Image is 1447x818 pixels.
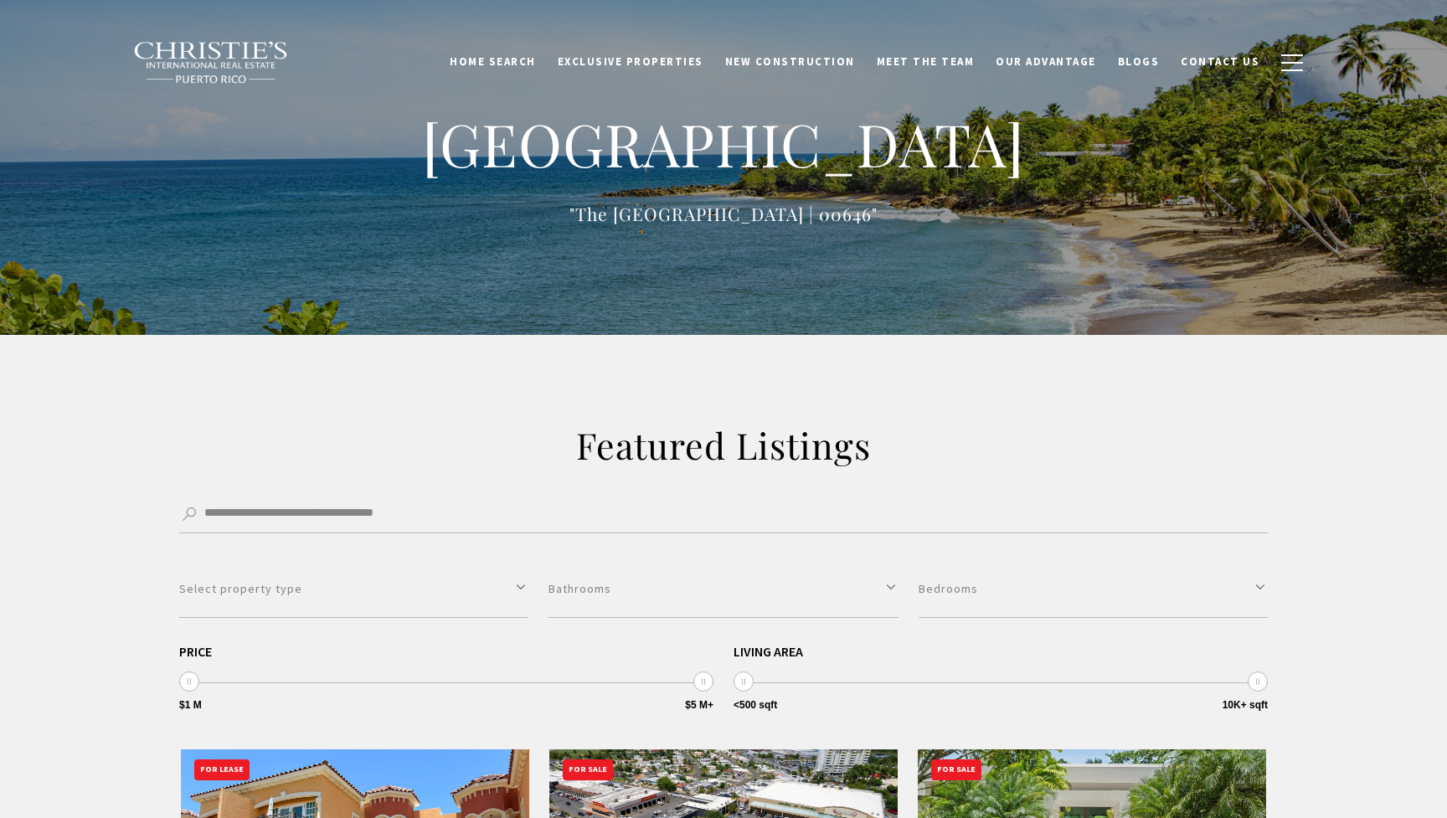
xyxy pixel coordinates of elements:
[931,759,981,780] div: For Sale
[866,46,986,78] a: Meet the Team
[179,700,202,710] span: $1 M
[389,107,1058,181] h1: [GEOGRAPHIC_DATA]
[558,54,703,69] span: Exclusive Properties
[439,46,547,78] a: Home Search
[363,422,1084,469] h2: Featured Listings
[996,54,1096,69] span: Our Advantage
[179,560,528,618] button: Select property type
[389,200,1058,228] p: "The [GEOGRAPHIC_DATA] | 00646"
[1118,54,1160,69] span: Blogs
[563,759,613,780] div: For Sale
[714,46,866,78] a: New Construction
[734,700,777,710] span: <500 sqft
[685,700,713,710] span: $5 M+
[194,759,250,780] div: For Lease
[1223,700,1268,710] span: 10K+ sqft
[1107,46,1171,78] a: Blogs
[1181,54,1259,69] span: Contact Us
[985,46,1107,78] a: Our Advantage
[548,560,898,618] button: Bathrooms
[133,41,289,85] img: Christie's International Real Estate black text logo
[547,46,714,78] a: Exclusive Properties
[725,54,855,69] span: New Construction
[919,560,1268,618] button: Bedrooms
